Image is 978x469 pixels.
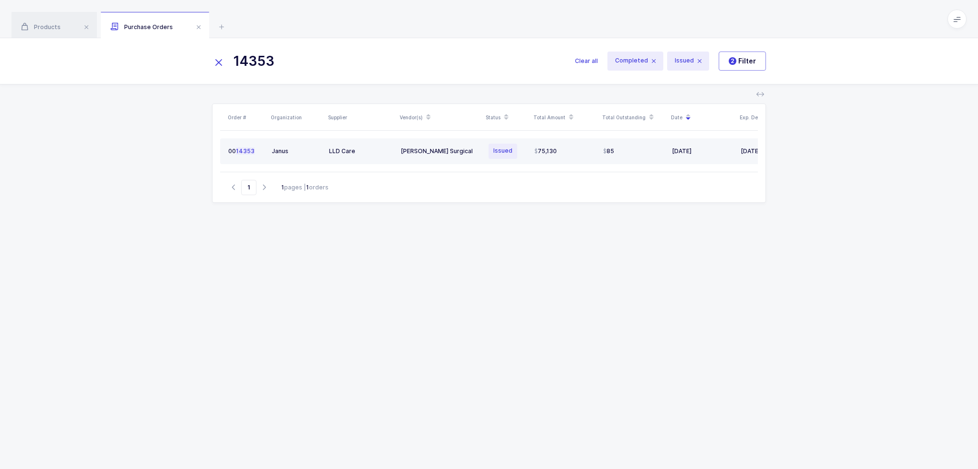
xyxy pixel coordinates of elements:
[534,147,557,155] span: 75,130
[667,52,709,71] span: Issued
[741,147,797,155] div: [DATE]
[400,109,480,125] div: Vendor(s)
[575,50,598,73] button: Clear all
[575,56,598,66] span: Clear all
[607,52,663,71] span: Completed
[329,147,393,155] div: LLD Care
[228,147,264,155] div: 00
[228,114,265,121] div: Order #
[671,109,734,125] div: Date
[729,57,736,65] sup: 2
[719,52,766,71] button: 2Filter
[672,147,733,155] div: [DATE]
[228,147,264,155] a: 0014353
[486,109,528,125] div: Status
[729,56,756,66] span: Filter
[281,183,329,192] div: pages | orders
[603,147,614,155] span: 85
[271,114,322,121] div: Organization
[533,109,596,125] div: Total Amount
[236,147,255,155] span: 14353
[281,184,284,191] b: 1
[272,147,321,155] div: Janus
[740,109,803,125] div: Exp. Delivery Date
[21,23,61,31] span: Products
[241,180,256,195] span: Go to
[212,50,563,73] input: Search for Purchase Orders...
[110,23,173,31] span: Purchase Orders
[489,144,517,159] span: Issued
[306,184,309,191] b: 1
[328,114,394,121] div: Supplier
[401,147,479,155] div: [PERSON_NAME] Surgical
[602,109,665,125] div: Total Outstanding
